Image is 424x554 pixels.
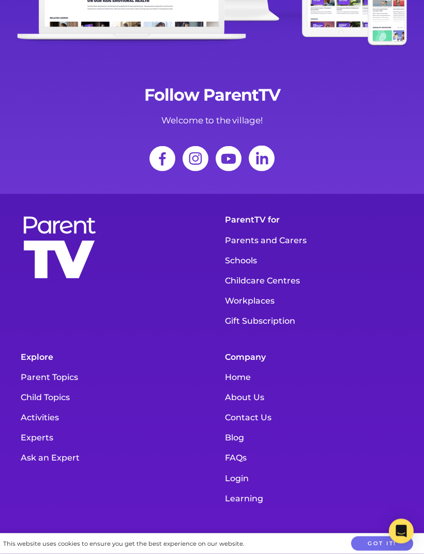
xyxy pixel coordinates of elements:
a: Child Topics [16,387,204,407]
p: Welcome to the village! [16,113,408,128]
h2: Follow ParentTV [16,85,408,105]
a: Blog [220,428,408,448]
img: svg+xml;base64,PHN2ZyBoZWlnaHQ9IjgwIiB2aWV3Qm94PSIwIDAgODAuMDAxIDgwIiB3aWR0aD0iODAuMDAxIiB4bWxucz... [213,144,244,175]
a: Youtube [213,144,244,175]
a: FAQs [220,448,408,468]
img: social-icon-ig.b812365.svg [180,144,211,175]
a: Contact Us [220,407,408,428]
a: Ask an Expert [16,448,204,468]
a: Activities [16,407,204,428]
a: Workplaces [220,291,408,311]
a: Gift Subscription [220,311,408,331]
a: Home [220,367,408,387]
a: Schools [220,250,408,271]
a: Facebook [147,144,178,175]
div: Open Intercom Messenger [389,519,414,544]
img: svg+xml;base64,PHN2ZyB4bWxucz0iaHR0cDovL3d3dy53My5vcmcvMjAwMC9zdmciIHdpZHRoPSI4MC4wMDEiIGhlaWdodD... [147,144,178,175]
img: svg+xml;base64,PHN2ZyBoZWlnaHQ9IjgwIiB2aWV3Qm94PSIwIDAgODAgODAiIHdpZHRoPSI4MCIgeG1sbnM9Imh0dHA6Ly... [246,143,277,174]
h5: ParentTV for [220,210,408,230]
a: LinkedIn [246,143,277,174]
a: Experts [16,428,204,448]
a: Login [220,468,408,488]
button: Got it! [351,536,413,551]
a: Instagram [180,144,211,175]
div: This website uses cookies to ensure you get the best experience on our website. [3,539,244,549]
a: Learning [220,488,408,509]
a: Parent Topics [16,367,204,387]
a: Parents and Carers [220,230,408,250]
a: Childcare Centres [220,271,408,291]
h5: Explore [16,347,204,367]
h5: Company [220,347,408,367]
img: parenttv-logo-stacked-white.f9d0032.svg [21,215,98,281]
a: About Us [220,387,408,407]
